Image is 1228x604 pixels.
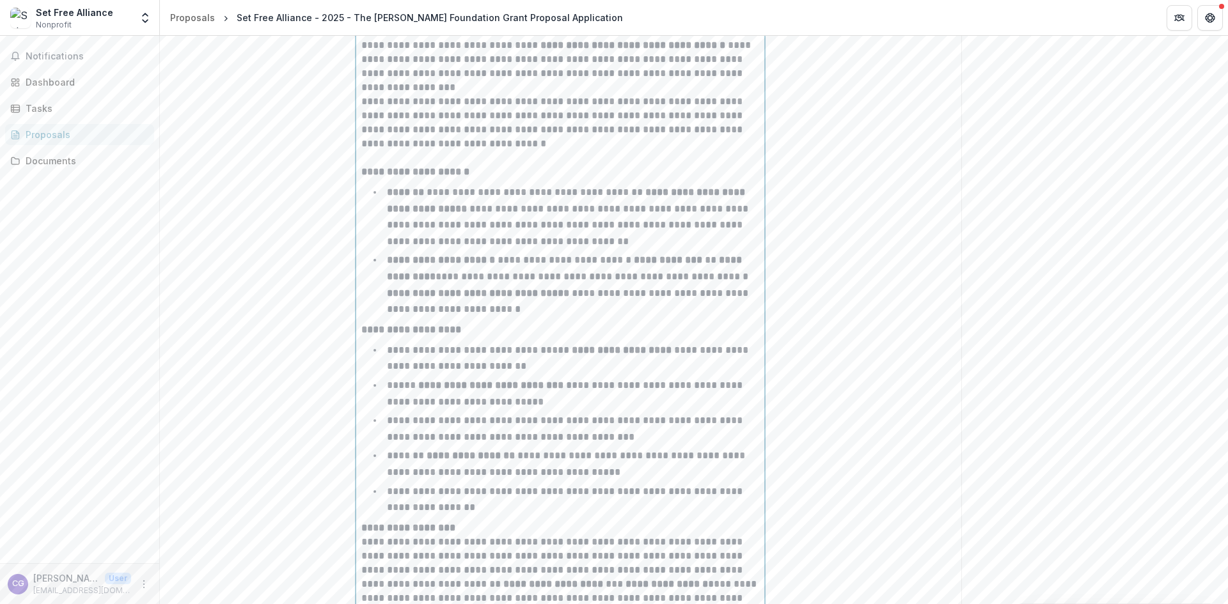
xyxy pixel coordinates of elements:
div: Tasks [26,102,144,115]
button: Open entity switcher [136,5,154,31]
div: Claire Gooch [12,580,24,588]
div: Documents [26,154,144,167]
span: Notifications [26,51,149,62]
img: Set Free Alliance [10,8,31,28]
a: Tasks [5,98,154,119]
a: Proposals [165,8,220,27]
nav: breadcrumb [165,8,628,27]
p: User [105,573,131,584]
p: [EMAIL_ADDRESS][DOMAIN_NAME] [33,585,131,596]
div: Dashboard [26,75,144,89]
span: Nonprofit [36,19,72,31]
button: Get Help [1197,5,1223,31]
div: Set Free Alliance [36,6,113,19]
div: Proposals [26,128,144,141]
div: Set Free Alliance - 2025 - The [PERSON_NAME] Foundation Grant Proposal Application [237,11,623,24]
button: Partners [1167,5,1192,31]
a: Proposals [5,124,154,145]
p: [PERSON_NAME] [33,571,100,585]
button: More [136,577,152,592]
button: Notifications [5,46,154,66]
div: Proposals [170,11,215,24]
a: Documents [5,150,154,171]
a: Dashboard [5,72,154,93]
